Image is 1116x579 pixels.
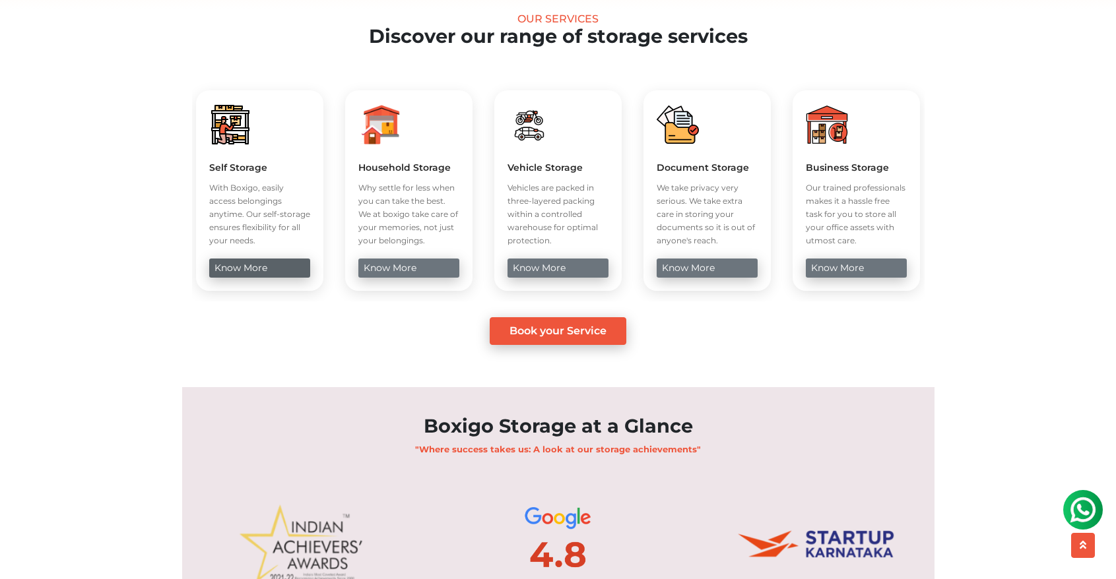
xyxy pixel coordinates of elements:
[358,104,401,146] img: boxigo_packers_and_movers_huge_savings
[806,104,848,146] img: boxigo_packers_and_movers_huge_savings
[358,162,459,173] h5: Household Storage
[209,162,310,173] h5: Self Storage
[182,415,935,438] h2: Boxigo Storage at a Glance
[508,181,608,247] p: Vehicles are packed in three-layered packing within a controlled warehouse for optimal protection.
[13,13,40,40] img: whatsapp-icon.svg
[490,317,626,345] a: Book your Service
[806,181,907,247] p: Our trained professionals makes it a hassle free task for you to store all your office assets wit...
[508,104,550,146] img: boxigo_packers_and_movers_huge_savings
[657,162,758,173] h5: Document Storage
[806,162,907,173] h5: Business Storage
[415,444,701,454] b: "Where success takes us: A look at our storage achievements"
[209,104,251,146] img: boxigo_packers_and_movers_huge_savings
[806,259,907,278] a: know more
[358,181,459,247] p: Why settle for less when you can take the best. We at boxigo take care of your memories, not just...
[508,259,608,278] a: know more
[45,13,1072,25] div: Our Services
[657,181,758,247] p: We take privacy very serious. We take extra care in storing your documents so it is out of anyone...
[358,259,459,278] a: know more
[657,104,699,146] img: boxigo_packers_and_movers_huge_savings
[657,259,758,278] a: know more
[508,162,608,173] h5: Vehicle Storage
[1071,533,1095,558] button: scroll up
[209,181,310,247] p: With Boxigo, easily access belongings anytime. Our self-storage ensures flexibility for all your ...
[45,25,1072,48] h2: Discover our range of storage services
[209,259,310,278] a: know more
